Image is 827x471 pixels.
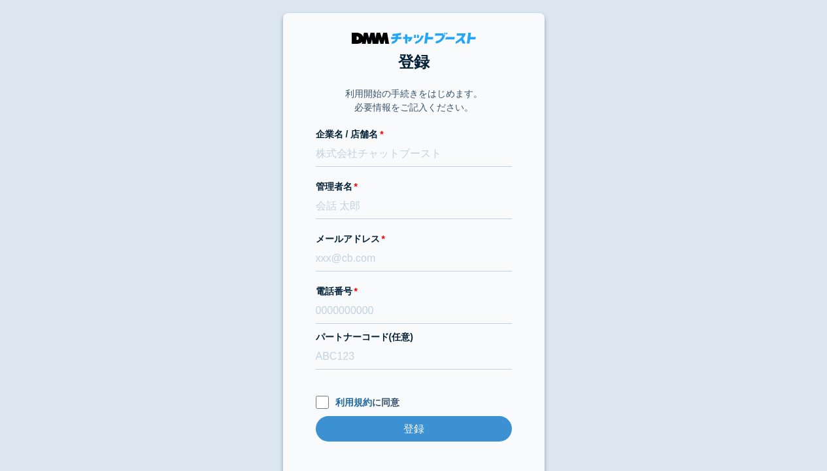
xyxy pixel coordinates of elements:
[316,396,329,409] input: 利用規約に同意
[352,33,476,44] img: DMMチャットブースト
[316,298,512,324] input: 0000000000
[316,344,512,370] input: ABC123
[316,128,512,141] label: 企業名 / 店舗名
[316,246,512,271] input: xxx@cb.com
[316,396,512,410] label: に同意
[316,330,512,344] label: パートナーコード(任意)
[316,50,512,74] h1: 登録
[335,397,372,408] a: 利用規約
[345,87,482,114] p: 利用開始の手続きをはじめます。 必要情報をご記入ください。
[316,141,512,167] input: 株式会社チャットブースト
[316,194,512,219] input: 会話 太郎
[316,285,512,298] label: 電話番号
[316,232,512,246] label: メールアドレス
[316,180,512,194] label: 管理者名
[316,416,512,442] input: 登録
